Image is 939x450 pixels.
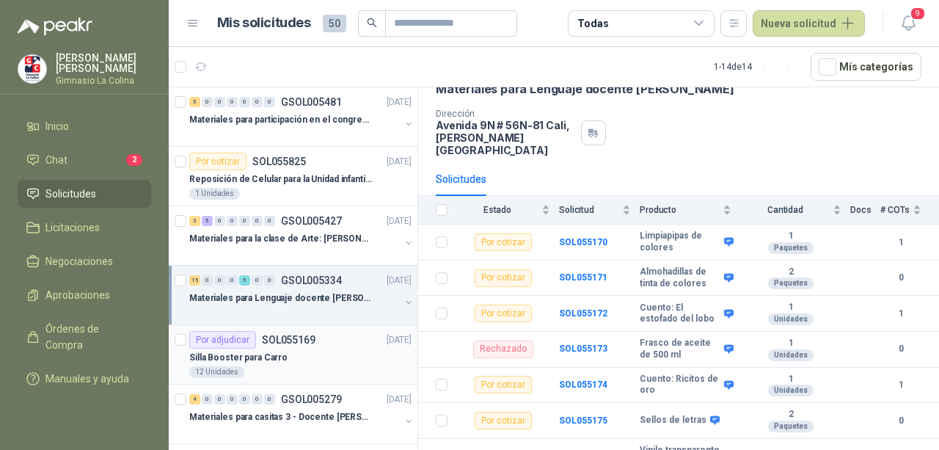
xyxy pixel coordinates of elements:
p: Avenida 9N # 56N-81 Cali , [PERSON_NAME][GEOGRAPHIC_DATA] [436,119,575,156]
div: Por cotizar [475,376,532,393]
b: Cuento: El estofado del lobo [640,302,720,325]
a: Solicitudes [18,180,151,208]
p: SOL055825 [252,156,306,167]
th: Estado [456,196,559,225]
div: 0 [264,394,275,404]
b: 2 [740,409,841,421]
p: Reposición de Celular para la Unidad infantil (con forro, y vidrio protector) [189,173,372,186]
a: Por adjudicarSOL055169[DATE] Silla Booster para Carro12 Unidades [169,325,417,385]
th: Docs [850,196,880,225]
b: Almohadillas de tinta de colores [640,266,720,289]
b: Limpiapipas de colores [640,231,720,253]
div: Paquetes [768,277,814,289]
th: Cantidad [740,196,850,225]
p: Materiales para Lenguaje docente [PERSON_NAME] [436,81,734,97]
a: Por cotizarSOL055825[DATE] Reposición de Celular para la Unidad infantil (con forro, y vidrio pro... [169,147,417,206]
span: Manuales y ayuda [45,371,129,387]
p: GSOL005334 [281,275,342,286]
b: SOL055172 [559,308,607,319]
b: 1 [740,338,841,349]
b: SOL055170 [559,237,607,247]
div: 4 [189,394,200,404]
div: 0 [227,275,238,286]
div: 0 [239,216,250,226]
p: [DATE] [387,214,412,228]
a: Licitaciones [18,214,151,242]
div: Por cotizar [475,305,532,322]
div: 0 [264,216,275,226]
div: Por adjudicar [189,331,256,349]
div: 0 [202,275,213,286]
div: 12 Unidades [189,366,244,378]
b: 0 [880,271,921,285]
th: Producto [640,196,740,225]
div: 1 Unidades [189,188,240,200]
span: Cantidad [740,205,830,215]
div: 0 [214,394,225,404]
span: Chat [45,152,67,168]
b: Sellos de letras [640,415,706,427]
b: 1 [880,307,921,321]
p: Dirección [436,109,575,119]
a: 15 0 0 0 5 0 0 GSOL005334[DATE] Materiales para Lenguaje docente [PERSON_NAME] [189,272,414,319]
a: SOL055175 [559,415,607,426]
span: Solicitudes [45,186,96,202]
p: [PERSON_NAME] [PERSON_NAME] [56,53,151,73]
p: SOL055169 [262,335,315,345]
div: 5 [202,216,213,226]
div: Paquetes [768,421,814,432]
p: GSOL005279 [281,394,342,404]
a: Órdenes de Compra [18,315,151,359]
a: Chat2 [18,146,151,174]
button: Nueva solicitud [753,10,865,37]
th: # COTs [880,196,939,225]
img: Logo peakr [18,18,92,35]
div: Por cotizar [475,269,532,287]
h1: Mis solicitudes [217,12,311,34]
span: 9 [910,7,926,21]
div: 0 [264,275,275,286]
b: 0 [880,342,921,356]
div: Unidades [768,313,814,325]
a: 5 0 0 0 0 0 0 GSOL005481[DATE] Materiales para participación en el congreso, UI [189,93,414,140]
div: 0 [252,275,263,286]
div: 0 [227,216,238,226]
p: [DATE] [387,393,412,407]
div: Paquetes [768,242,814,254]
p: [DATE] [387,333,412,347]
div: 0 [252,216,263,226]
div: 1 - 14 de 14 [714,55,799,79]
span: Producto [640,205,720,215]
div: Todas [577,15,608,32]
p: GSOL005427 [281,216,342,226]
div: 3 [189,216,200,226]
p: [DATE] [387,155,412,169]
div: Por cotizar [475,233,532,251]
b: Cuento: Ricitos de oro [640,374,720,396]
a: 3 5 0 0 0 0 0 GSOL005427[DATE] Materiales para la clase de Arte: [PERSON_NAME] [189,212,414,259]
p: GSOL005481 [281,97,342,107]
span: Inicio [45,118,69,134]
b: SOL055171 [559,272,607,283]
p: Silla Booster para Carro [189,351,288,365]
div: 0 [227,97,238,107]
b: 0 [880,414,921,428]
div: 0 [252,97,263,107]
a: SOL055173 [559,344,607,354]
a: SOL055174 [559,380,607,390]
span: Aprobaciones [45,287,110,303]
p: Materiales para participación en el congreso, UI [189,113,372,127]
div: 0 [214,97,225,107]
div: Solicitudes [436,171,486,187]
div: Unidades [768,349,814,361]
div: 0 [252,394,263,404]
p: Materiales para la clase de Arte: [PERSON_NAME] [189,232,372,246]
a: Negociaciones [18,247,151,275]
div: 5 [239,275,250,286]
a: Aprobaciones [18,281,151,309]
b: 1 [740,302,841,313]
div: Unidades [768,385,814,396]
